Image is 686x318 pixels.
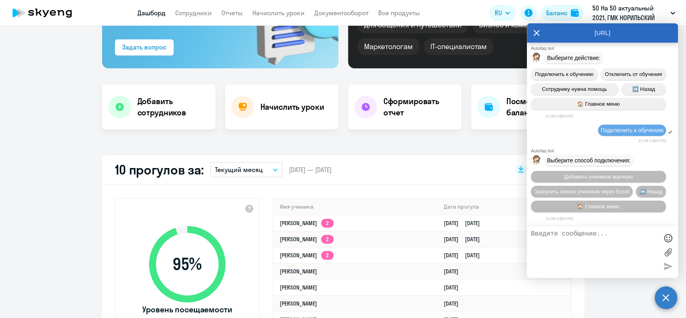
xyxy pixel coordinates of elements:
[577,101,620,107] span: 🏠 Главное меню
[280,268,317,275] a: [PERSON_NAME]
[531,155,541,167] img: bot avatar
[378,9,420,17] a: Все продукты
[289,165,332,174] span: [DATE] — [DATE]
[115,39,174,55] button: Задать вопрос
[280,300,317,307] a: [PERSON_NAME]
[321,235,334,244] app-skyeng-badge: 2
[252,9,305,17] a: Начислить уроки
[437,199,570,215] th: Дата прогула
[545,114,573,118] time: 21:08:03[DATE]
[531,68,598,80] button: Подключить к обучению
[531,98,666,110] button: 🏠 Главное меню
[600,127,663,133] span: Подключить к обучению
[443,252,486,259] a: [DATE][DATE]
[321,251,334,260] app-skyeng-badge: 2
[280,236,334,243] a: [PERSON_NAME]2
[571,9,579,17] img: balance
[495,8,502,18] span: RU
[531,148,678,153] div: Autofaq bot
[531,46,678,51] div: Autofaq bot
[601,68,666,80] button: Отключить от обучения
[506,96,578,118] h4: Посмотреть баланс
[545,216,573,221] time: 21:08:13[DATE]
[636,186,666,197] button: ➡️ Назад
[489,5,516,21] button: RU
[535,71,594,77] span: Подключить к обучению
[137,9,166,17] a: Дашборд
[443,220,486,227] a: [DATE][DATE]
[280,252,334,259] a: [PERSON_NAME]2
[632,86,655,92] span: ➡️ Назад
[443,284,465,291] a: [DATE]
[383,96,455,118] h4: Сформировать отчет
[662,246,674,258] label: Лимит 10 файлов
[531,186,633,197] button: Загрузить список учеников через Excel
[531,171,666,183] button: Добавить учеников вручную
[534,189,629,195] span: Загрузить список учеников через Excel
[443,236,486,243] a: [DATE][DATE]
[280,284,317,291] a: [PERSON_NAME]
[588,3,679,23] button: 50 На 50 актуальный 2021, ГМК НОРИЛЬСКИЙ НИКЕЛЬ, ПАО
[531,53,541,64] img: bot avatar
[546,8,567,18] div: Баланс
[605,71,662,77] span: Отключить от обучения
[215,165,263,174] p: Текущий месяц
[443,300,465,307] a: [DATE]
[122,42,166,52] div: Задать вопрос
[592,3,667,23] p: 50 На 50 актуальный 2021, ГМК НОРИЛЬСКИЙ НИКЕЛЬ, ПАО
[547,157,631,164] span: Выберите способ подключения:
[175,9,212,17] a: Сотрудники
[210,162,283,177] button: Текущий месяц
[321,219,334,228] app-skyeng-badge: 2
[564,174,633,180] span: Добавить учеников вручную
[221,9,243,17] a: Отчеты
[621,83,666,95] button: ➡️ Назад
[542,86,607,92] span: Сотруднику нужна помощь
[260,101,324,113] h4: Начислить уроки
[137,96,209,118] h4: Добавить сотрудников
[638,138,666,143] time: 21:08:13[DATE]
[577,203,620,209] span: 🏠 Главное меню
[531,201,666,212] button: 🏠 Главное меню
[443,268,465,275] a: [DATE]
[531,83,618,95] button: Сотруднику нужна помощь
[273,199,437,215] th: Имя ученика
[280,220,334,227] a: [PERSON_NAME]2
[639,189,662,195] span: ➡️ Назад
[314,9,369,17] a: Документооборот
[424,38,493,55] div: IT-специалистам
[541,5,584,21] button: Балансbalance
[547,55,600,61] span: Выберите действие:
[141,254,233,274] span: 95 %
[358,38,419,55] div: Маркетологам
[115,162,204,178] h2: 10 прогулов за:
